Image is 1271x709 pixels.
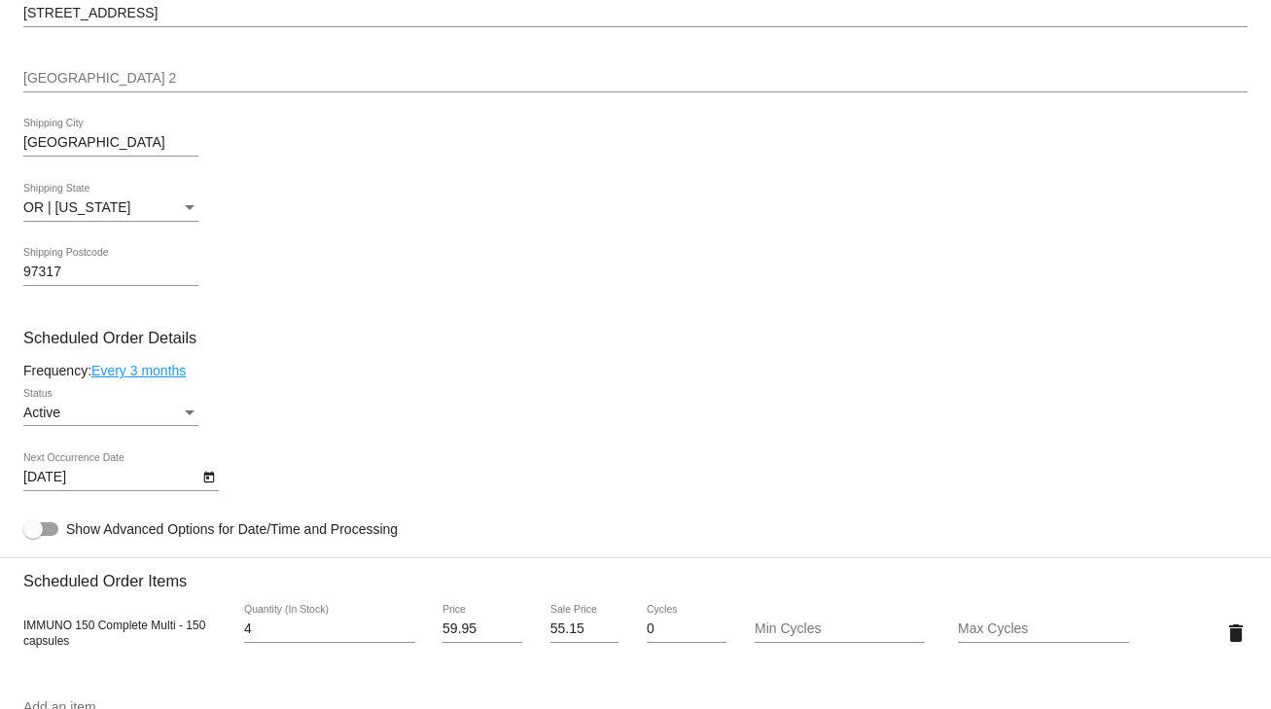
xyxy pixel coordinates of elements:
[23,406,198,421] mat-select: Status
[23,6,1248,21] input: Shipping Street 1
[1224,621,1248,645] mat-icon: delete
[755,621,926,637] input: Min Cycles
[958,621,1129,637] input: Max Cycles
[23,557,1248,590] h3: Scheduled Order Items
[23,200,198,216] mat-select: Shipping State
[198,466,219,486] button: Open calendar
[647,621,726,637] input: Cycles
[442,621,522,637] input: Price
[91,363,186,378] a: Every 3 months
[23,329,1248,347] h3: Scheduled Order Details
[23,71,1248,87] input: Shipping Street 2
[23,405,60,420] span: Active
[550,621,619,637] input: Sale Price
[66,519,398,539] span: Show Advanced Options for Date/Time and Processing
[23,265,198,280] input: Shipping Postcode
[23,135,198,151] input: Shipping City
[23,199,130,215] span: OR | [US_STATE]
[23,470,198,485] input: Next Occurrence Date
[23,363,1248,378] div: Frequency:
[23,619,205,648] span: IMMUNO 150 Complete Multi - 150 capsules
[244,621,415,637] input: Quantity (In Stock)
